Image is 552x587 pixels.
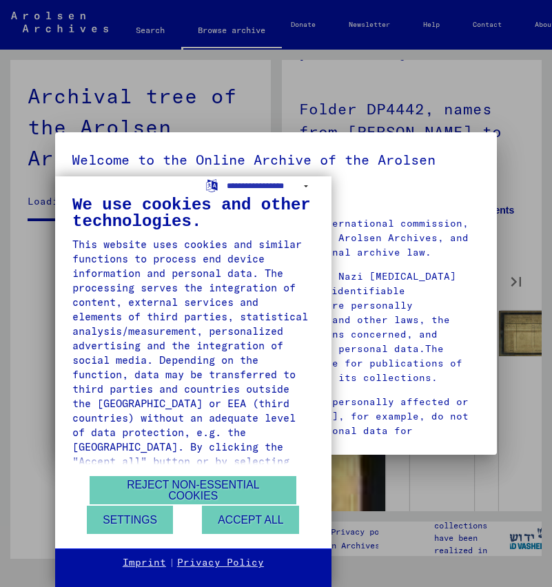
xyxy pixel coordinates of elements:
[72,237,314,555] div: This website uses cookies and similar functions to process end device information and personal da...
[90,476,296,504] button: Reject non-essential cookies
[87,506,173,534] button: Settings
[202,506,299,534] button: Accept all
[123,556,166,570] a: Imprint
[177,556,264,570] a: Privacy Policy
[72,197,314,230] div: We use cookies and other technologies.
